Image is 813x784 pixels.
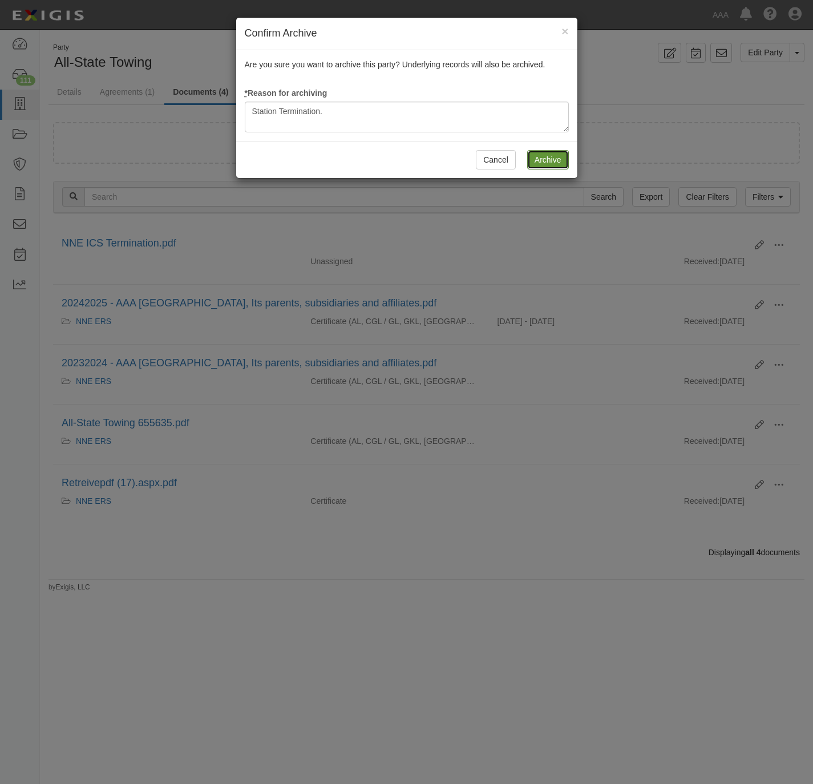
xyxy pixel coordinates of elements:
[245,87,327,99] label: Reason for archiving
[245,88,248,98] abbr: required
[236,50,577,141] div: Are you sure you want to archive this party? Underlying records will also be archived.
[476,150,516,169] button: Cancel
[561,25,568,37] button: Close
[245,26,569,41] h4: Confirm Archive
[561,25,568,38] span: ×
[527,150,569,169] input: Archive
